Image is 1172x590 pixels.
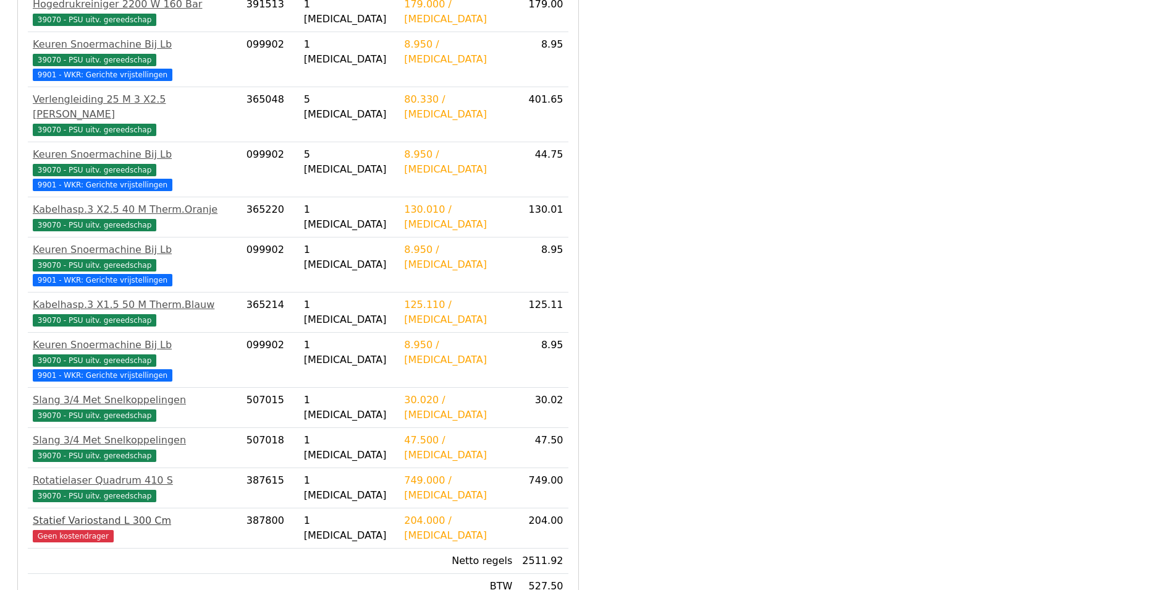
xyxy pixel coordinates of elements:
[404,338,512,367] div: 8.950 / [MEDICAL_DATA]
[33,450,156,462] span: 39070 - PSU uitv. gereedschap
[304,37,395,67] div: 1 [MEDICAL_DATA]
[33,124,156,136] span: 39070 - PSU uitv. gereedschap
[517,237,568,293] td: 8.95
[33,202,237,217] div: Kabelhasp.3 X2.5 40 M Therm.Oranje
[517,428,568,468] td: 47.50
[304,513,395,543] div: 1 [MEDICAL_DATA]
[33,242,237,257] div: Keuren Snoermachine Bij Lb
[404,297,512,327] div: 125.110 / [MEDICAL_DATA]
[517,32,568,87] td: 8.95
[304,473,395,503] div: 1 [MEDICAL_DATA]
[517,293,568,333] td: 125.11
[33,433,237,463] a: Slang 3/4 Met Snelkoppelingen39070 - PSU uitv. gereedschap
[33,147,237,192] a: Keuren Snoermachine Bij Lb39070 - PSU uitv. gereedschap 9901 - WKR: Gerichte vrijstellingen
[242,293,299,333] td: 365214
[404,37,512,67] div: 8.950 / [MEDICAL_DATA]
[33,37,237,52] div: Keuren Snoermachine Bij Lb
[33,164,156,176] span: 39070 - PSU uitv. gereedschap
[33,473,237,503] a: Rotatielaser Quadrum 410 S39070 - PSU uitv. gereedschap
[33,513,237,528] div: Statief Variostand L 300 Cm
[304,338,395,367] div: 1 [MEDICAL_DATA]
[33,490,156,502] span: 39070 - PSU uitv. gereedschap
[517,508,568,549] td: 204.00
[33,393,237,408] div: Slang 3/4 Met Snelkoppelingen
[517,142,568,197] td: 44.75
[33,354,156,367] span: 39070 - PSU uitv. gereedschap
[33,530,114,542] span: Geen kostendrager
[33,409,156,422] span: 39070 - PSU uitv. gereedschap
[33,147,237,162] div: Keuren Snoermachine Bij Lb
[33,37,237,82] a: Keuren Snoermachine Bij Lb39070 - PSU uitv. gereedschap 9901 - WKR: Gerichte vrijstellingen
[304,92,395,122] div: 5 [MEDICAL_DATA]
[404,147,512,177] div: 8.950 / [MEDICAL_DATA]
[517,549,568,574] td: 2511.92
[242,87,299,142] td: 365048
[404,473,512,503] div: 749.000 / [MEDICAL_DATA]
[242,388,299,428] td: 507015
[33,369,172,382] span: 9901 - WKR: Gerichte vrijstellingen
[33,393,237,422] a: Slang 3/4 Met Snelkoppelingen39070 - PSU uitv. gereedschap
[404,433,512,463] div: 47.500 / [MEDICAL_DATA]
[33,202,237,232] a: Kabelhasp.3 X2.5 40 M Therm.Oranje39070 - PSU uitv. gereedschap
[33,219,156,231] span: 39070 - PSU uitv. gereedschap
[304,433,395,463] div: 1 [MEDICAL_DATA]
[33,297,237,327] a: Kabelhasp.3 X1.5 50 M Therm.Blauw39070 - PSU uitv. gereedschap
[404,393,512,422] div: 30.020 / [MEDICAL_DATA]
[404,202,512,232] div: 130.010 / [MEDICAL_DATA]
[242,508,299,549] td: 387800
[33,92,237,137] a: Verlengleiding 25 M 3 X2.5 [PERSON_NAME]39070 - PSU uitv. gereedschap
[404,242,512,272] div: 8.950 / [MEDICAL_DATA]
[33,433,237,448] div: Slang 3/4 Met Snelkoppelingen
[242,468,299,508] td: 387615
[304,297,395,327] div: 1 [MEDICAL_DATA]
[33,14,156,26] span: 39070 - PSU uitv. gereedschap
[304,202,395,232] div: 1 [MEDICAL_DATA]
[242,333,299,388] td: 099902
[33,259,156,271] span: 39070 - PSU uitv. gereedschap
[304,147,395,177] div: 5 [MEDICAL_DATA]
[404,92,512,122] div: 80.330 / [MEDICAL_DATA]
[242,237,299,293] td: 099902
[33,338,237,382] a: Keuren Snoermachine Bij Lb39070 - PSU uitv. gereedschap 9901 - WKR: Gerichte vrijstellingen
[33,274,172,286] span: 9901 - WKR: Gerichte vrijstellingen
[33,54,156,66] span: 39070 - PSU uitv. gereedschap
[304,242,395,272] div: 1 [MEDICAL_DATA]
[33,92,237,122] div: Verlengleiding 25 M 3 X2.5 [PERSON_NAME]
[242,197,299,237] td: 365220
[517,87,568,142] td: 401.65
[399,549,517,574] td: Netto regels
[33,242,237,287] a: Keuren Snoermachine Bij Lb39070 - PSU uitv. gereedschap 9901 - WKR: Gerichte vrijstellingen
[33,69,172,81] span: 9901 - WKR: Gerichte vrijstellingen
[242,428,299,468] td: 507018
[33,314,156,327] span: 39070 - PSU uitv. gereedschap
[33,297,237,312] div: Kabelhasp.3 X1.5 50 M Therm.Blauw
[242,142,299,197] td: 099902
[33,179,172,191] span: 9901 - WKR: Gerichte vrijstellingen
[517,468,568,508] td: 749.00
[33,473,237,488] div: Rotatielaser Quadrum 410 S
[517,333,568,388] td: 8.95
[404,513,512,543] div: 204.000 / [MEDICAL_DATA]
[33,513,237,543] a: Statief Variostand L 300 CmGeen kostendrager
[304,393,395,422] div: 1 [MEDICAL_DATA]
[517,197,568,237] td: 130.01
[33,338,237,353] div: Keuren Snoermachine Bij Lb
[242,32,299,87] td: 099902
[517,388,568,428] td: 30.02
